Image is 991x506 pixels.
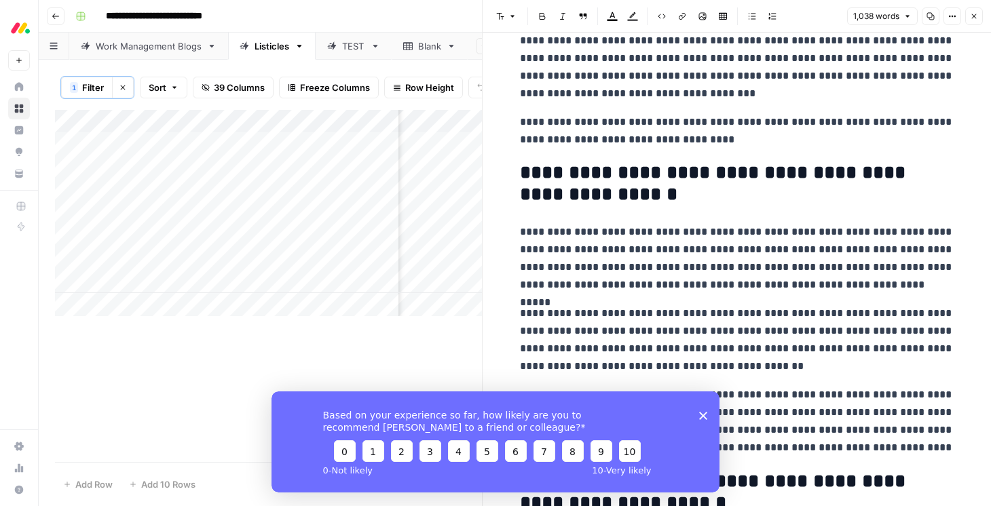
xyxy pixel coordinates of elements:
img: Monday.com Logo [8,16,33,40]
a: Settings [8,435,30,457]
div: Listicles [255,39,289,53]
div: Work Management Blogs [96,39,202,53]
a: Work Management Blogs [69,33,228,60]
button: Sort [140,77,187,98]
span: 1,038 words [853,10,899,22]
div: TEST [342,39,365,53]
button: 39 Columns [193,77,274,98]
a: Usage [8,457,30,479]
span: Filter [82,81,104,94]
button: Workspace: Monday.com [8,11,30,45]
a: Listicles [228,33,316,60]
a: TEST [316,33,392,60]
a: Browse [8,98,30,119]
button: Help + Support [8,479,30,501]
button: 1Filter [61,77,112,98]
button: Row Height [384,77,463,98]
a: Blank [392,33,468,60]
iframe: Survey from AirOps [272,391,719,492]
a: Home [8,76,30,98]
a: Opportunities [8,141,30,163]
span: 39 Columns [214,81,265,94]
span: Row Height [405,81,454,94]
div: 1 [70,82,78,93]
div: Blank [418,39,441,53]
a: Insights [8,119,30,141]
a: Your Data [8,163,30,184]
button: Add 10 Rows [121,473,204,495]
span: 1 [72,82,76,93]
span: Sort [149,81,166,94]
span: Add Row [75,478,113,491]
span: Freeze Columns [300,81,370,94]
button: Add Row [55,473,121,495]
button: Freeze Columns [279,77,379,98]
span: Add 10 Rows [141,478,195,491]
button: 1,038 words [847,7,918,25]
